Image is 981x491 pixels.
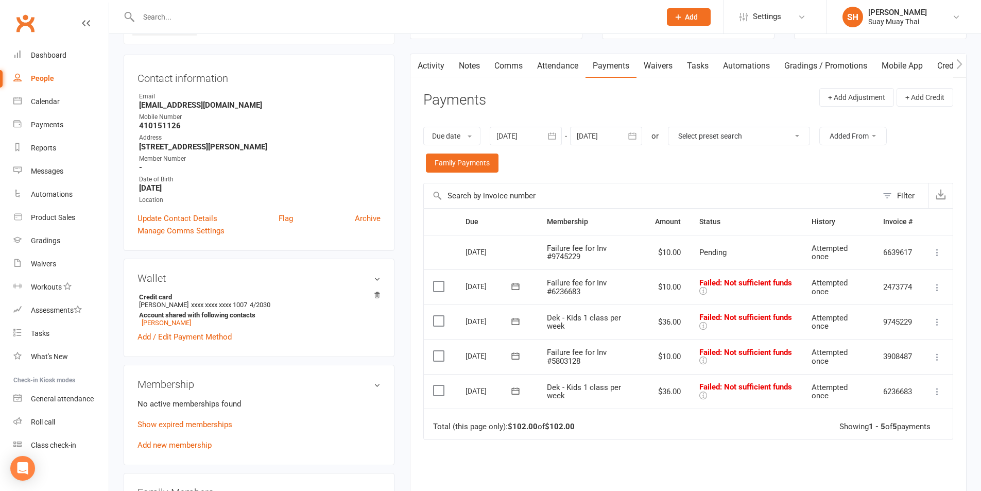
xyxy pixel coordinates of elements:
[135,10,653,24] input: Search...
[31,395,94,403] div: General attendance
[466,278,513,294] div: [DATE]
[31,236,60,245] div: Gradings
[31,329,49,337] div: Tasks
[191,301,247,309] span: xxxx xxxx xxxx 1007
[250,301,270,309] span: 4/2030
[869,422,885,431] strong: 1 - 5
[868,8,927,17] div: [PERSON_NAME]
[423,127,480,145] button: Due date
[753,5,781,28] span: Settings
[13,137,109,160] a: Reports
[139,154,381,164] div: Member Number
[424,183,877,208] input: Search by invoice number
[139,121,381,130] strong: 410151126
[456,209,538,235] th: Due
[137,273,381,284] h3: Wallet
[839,422,931,431] div: Showing of payments
[142,319,191,327] a: [PERSON_NAME]
[547,278,607,296] span: Failure fee for Inv #6236683
[355,212,381,225] a: Archive
[720,348,792,357] span: : Not sufficient funds
[13,345,109,368] a: What's New
[31,213,75,222] div: Product Sales
[31,441,76,449] div: Class check-in
[13,387,109,411] a: General attendance kiosk mode
[877,183,928,208] button: Filter
[31,260,56,268] div: Waivers
[31,352,68,361] div: What's New
[812,383,848,401] span: Attempted once
[842,7,863,27] div: SH
[646,235,690,270] td: $10.00
[819,127,887,145] button: Added From
[137,331,232,343] a: Add / Edit Payment Method
[139,293,375,301] strong: Credit card
[685,13,698,21] span: Add
[137,225,225,237] a: Manage Comms Settings
[680,54,716,78] a: Tasks
[466,348,513,364] div: [DATE]
[777,54,874,78] a: Gradings / Promotions
[720,278,792,287] span: : Not sufficient funds
[13,411,109,434] a: Roll call
[874,209,922,235] th: Invoice #
[545,422,575,431] strong: $102.00
[690,209,802,235] th: Status
[874,54,930,78] a: Mobile App
[139,100,381,110] strong: [EMAIL_ADDRESS][DOMAIN_NAME]
[31,74,54,82] div: People
[819,88,894,107] button: + Add Adjustment
[433,422,575,431] div: Total (this page only): of
[12,10,38,36] a: Clubworx
[874,235,922,270] td: 6639617
[410,54,452,78] a: Activity
[31,51,66,59] div: Dashboard
[874,304,922,340] td: 9745229
[812,313,848,331] span: Attempted once
[139,133,381,143] div: Address
[31,167,63,175] div: Messages
[874,269,922,304] td: 2473774
[699,248,727,257] span: Pending
[646,209,690,235] th: Amount
[547,244,607,262] span: Failure fee for Inv #9745229
[13,299,109,322] a: Assessments
[13,252,109,276] a: Waivers
[13,434,109,457] a: Class kiosk mode
[137,398,381,410] p: No active memberships found
[137,292,381,328] li: [PERSON_NAME]
[139,112,381,122] div: Mobile Number
[31,121,63,129] div: Payments
[13,276,109,299] a: Workouts
[874,374,922,409] td: 6236683
[13,44,109,67] a: Dashboard
[139,142,381,151] strong: [STREET_ADDRESS][PERSON_NAME]
[10,456,35,481] div: Open Intercom Messenger
[646,269,690,304] td: $10.00
[636,54,680,78] a: Waivers
[139,311,375,319] strong: Account shared with following contacts
[651,130,659,142] div: or
[802,209,874,235] th: History
[137,420,232,429] a: Show expired memberships
[699,348,792,357] span: Failed
[812,348,848,366] span: Attempted once
[31,144,56,152] div: Reports
[586,54,636,78] a: Payments
[487,54,530,78] a: Comms
[466,383,513,399] div: [DATE]
[13,322,109,345] a: Tasks
[720,313,792,322] span: : Not sufficient funds
[13,183,109,206] a: Automations
[423,92,486,108] h3: Payments
[426,154,498,172] a: Family Payments
[13,229,109,252] a: Gradings
[139,183,381,193] strong: [DATE]
[874,339,922,374] td: 3908487
[137,69,381,84] h3: Contact information
[31,283,62,291] div: Workouts
[812,244,848,262] span: Attempted once
[868,17,927,26] div: Suay Muay Thai
[508,422,538,431] strong: $102.00
[547,313,621,331] span: Dek - Kids 1 class per week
